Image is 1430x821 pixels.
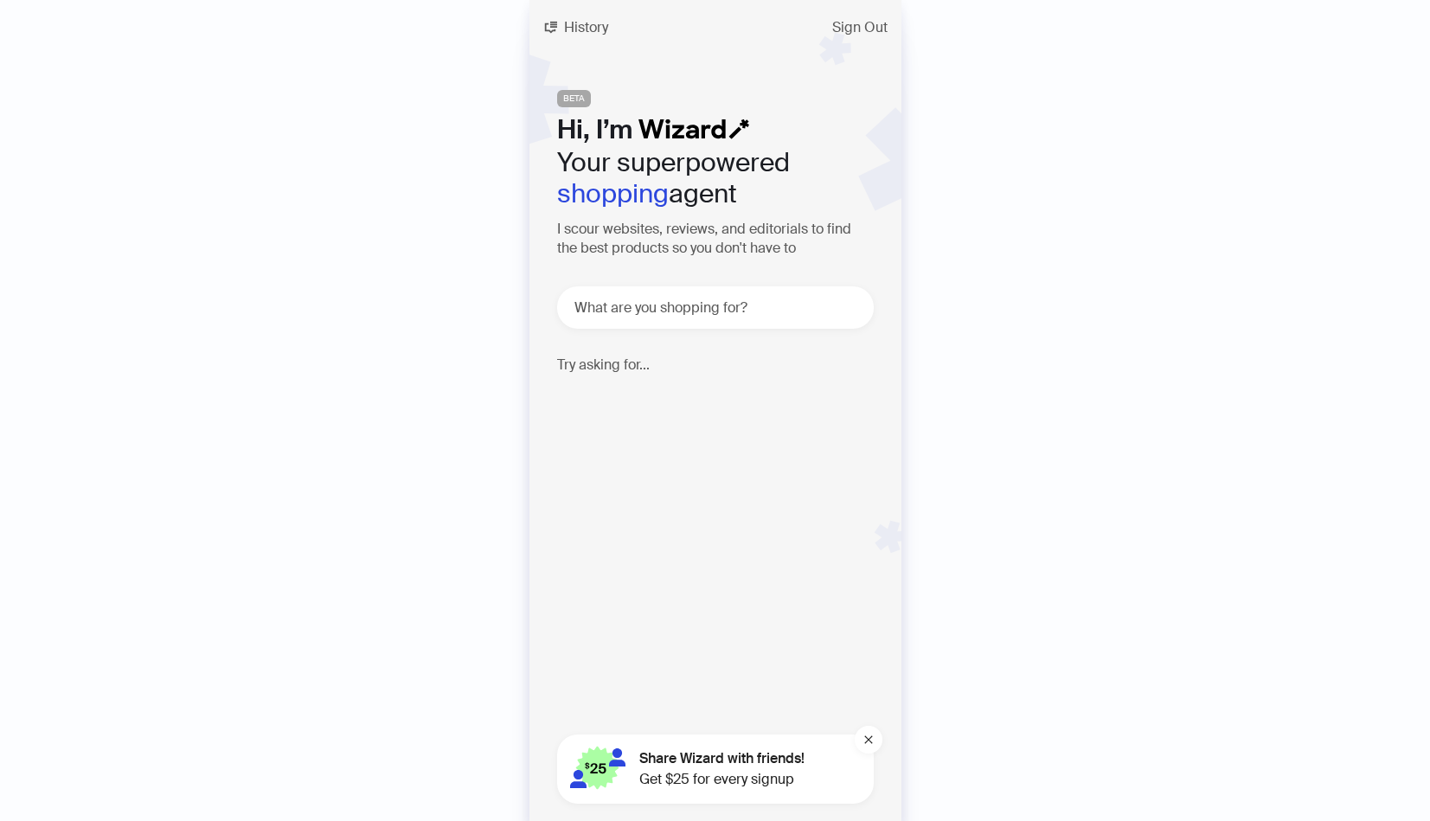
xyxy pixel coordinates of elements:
span: close [863,734,874,745]
button: History [529,14,622,42]
h2: Your superpowered agent [557,147,874,209]
span: Get $25 for every signup [639,769,805,790]
span: BETA [557,90,591,107]
button: Share Wizard with friends!Get $25 for every signup [557,734,874,804]
button: Sign Out [818,14,901,42]
span: Hi, I’m [557,112,632,146]
span: History [564,21,608,35]
em: shopping [557,176,669,210]
span: Sign Out [832,21,888,35]
span: Share Wizard with friends! [639,748,805,769]
h3: I scour websites, reviews, and editorials to find the best products so you don't have to [557,220,874,259]
h4: Try asking for... [557,356,874,373]
div: Find a Bluetooth computer keyboard, that is quiet, durable, and has long battery life. ⌨️ [570,387,873,465]
p: Find a Bluetooth computer keyboard, that is quiet, durable, and has long battery life. ⌨️ [570,387,880,465]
